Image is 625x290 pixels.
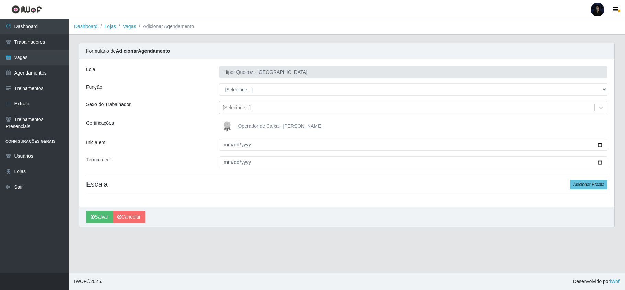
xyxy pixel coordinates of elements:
li: Adicionar Agendamento [136,23,194,30]
a: Vagas [123,24,136,29]
img: Operador de Caixa - Queiroz Atacadão [220,120,237,133]
img: CoreUI Logo [11,5,42,14]
label: Inicia em [86,139,105,146]
nav: breadcrumb [69,19,625,35]
h4: Escala [86,180,607,188]
span: IWOF [74,279,87,284]
a: iWof [610,279,620,284]
label: Termina em [86,156,111,164]
div: Formulário de [79,43,614,59]
button: Adicionar Escala [570,180,607,189]
label: Loja [86,66,95,73]
div: [Selecione...] [223,104,251,111]
a: Lojas [104,24,116,29]
label: Função [86,83,102,91]
label: Certificações [86,120,114,127]
span: © 2025 . [74,278,102,285]
span: Operador de Caixa - [PERSON_NAME] [238,123,322,129]
button: Salvar [86,211,113,223]
span: Desenvolvido por [573,278,620,285]
input: 00/00/0000 [219,156,607,168]
label: Sexo do Trabalhador [86,101,131,108]
a: Dashboard [74,24,98,29]
strong: Adicionar Agendamento [116,48,170,54]
input: 00/00/0000 [219,139,607,151]
a: Cancelar [113,211,145,223]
